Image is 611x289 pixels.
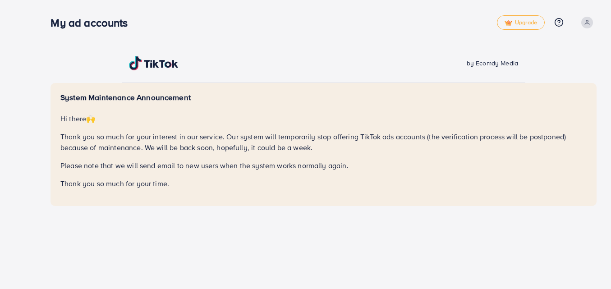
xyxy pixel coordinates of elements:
[60,160,587,171] p: Please note that we will send email to new users when the system works normally again.
[497,15,545,30] a: tickUpgrade
[129,56,179,70] img: TikTok
[60,131,587,153] p: Thank you so much for your interest in our service. Our system will temporarily stop offering Tik...
[60,113,587,124] p: Hi there
[467,59,518,68] span: by Ecomdy Media
[86,114,95,124] span: 🙌
[60,93,587,102] h5: System Maintenance Announcement
[60,178,587,189] p: Thank you so much for your time.
[505,20,512,26] img: tick
[51,16,135,29] h3: My ad accounts
[505,19,537,26] span: Upgrade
